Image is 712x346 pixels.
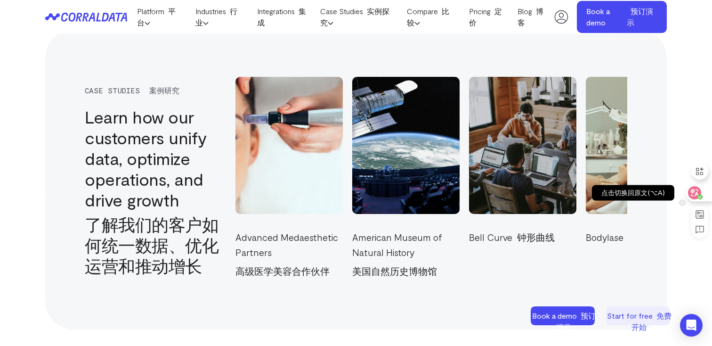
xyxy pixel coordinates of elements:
a: Blog 博客 [511,4,553,30]
h3: Learn how our customers unify data, optimize operations, and drive growth [85,107,219,280]
a: Compare 比较 [400,4,462,30]
p: Bell Curve [468,230,575,245]
a: Integrations 集成 [251,4,314,30]
a: Platform 平台 [130,4,189,30]
font: 钟形曲线 [516,231,554,243]
p: Bodylase [585,230,692,245]
font: 预订演示 [627,7,653,27]
font: 案例研究 [149,86,179,95]
font: 免费开始 [631,311,672,331]
p: Advanced Medaesthetic Partners [235,230,342,282]
span: Book a demo [532,311,596,331]
font: 高级医学美容合作伙伴 [235,265,329,277]
font: 预订演示 [556,311,596,331]
font: 了解我们的客户如何统一数据、优化运营和推动增长 [85,214,218,276]
a: Book a demo 预订演示 [531,306,597,337]
a: Pricing 定价 [462,4,511,30]
p: American Museum of Natural History [351,230,459,282]
a: Case Studies 实例探究 [314,4,400,30]
span: Start for free [607,311,672,331]
div: Open Intercom Messenger [680,314,703,337]
a: Start for free 免费开始 [606,306,672,337]
a: Industries 行业 [189,4,251,30]
a: Book a demo 预订演示 [577,1,667,33]
div: case studies [85,86,219,95]
font: 美国自然历史博物馆 [351,265,436,277]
